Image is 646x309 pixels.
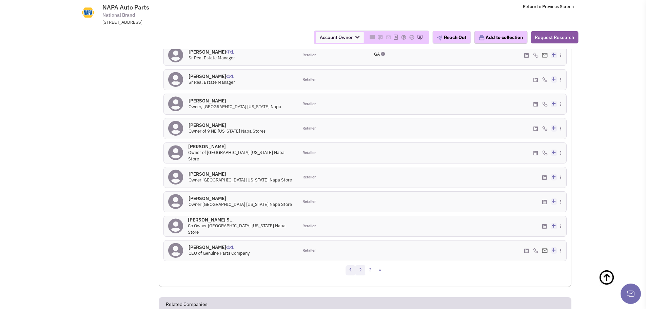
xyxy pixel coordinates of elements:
[189,122,266,128] h4: [PERSON_NAME]
[188,143,294,150] h4: [PERSON_NAME]
[102,19,279,26] div: [STREET_ADDRESS]
[102,3,149,11] span: NAPA Auto Parts
[302,224,316,229] span: Retailer
[437,35,442,41] img: plane.png
[386,35,391,40] img: Please add to your accounts
[302,248,316,253] span: Retailer
[377,35,383,40] img: Please add to your accounts
[189,201,292,207] span: Owner [GEOGRAPHIC_DATA] [US_STATE] Napa Store
[599,263,632,307] a: Back To Top
[302,101,316,107] span: Retailer
[542,101,548,107] img: icon-phone.png
[542,126,548,131] img: icon-phone.png
[102,12,135,19] span: National Brand
[188,150,285,162] span: Owner of [GEOGRAPHIC_DATA] [US_STATE] Napa Store
[316,32,364,43] span: Account Owner
[374,51,380,57] span: GA
[226,75,231,78] img: icon-UserInteraction.png
[542,248,548,253] img: Email%20Icon.png
[346,265,356,275] a: 1
[226,50,231,54] img: icon-UserInteraction.png
[542,77,548,82] img: icon-phone.png
[189,250,250,256] span: CEO of Genuine Parts Company
[542,53,548,57] img: Email%20Icon.png
[189,195,292,201] h4: [PERSON_NAME]
[478,35,485,41] img: icon-collection-lavender.png
[189,55,235,61] span: Sr Real Estate Manager
[533,53,539,58] img: icon-phone.png
[189,177,292,183] span: Owner [GEOGRAPHIC_DATA] [US_STATE] Napa Store
[302,150,316,156] span: Retailer
[523,4,574,9] a: Return to Previous Screen
[355,265,366,275] a: 2
[474,31,527,44] button: Add to collection
[188,223,286,235] span: Co Owner [GEOGRAPHIC_DATA] [US_STATE] Napa Store
[531,31,578,43] button: Request Research
[302,199,316,205] span: Retailer
[226,44,234,55] span: 1
[189,49,235,55] h4: [PERSON_NAME]
[226,246,231,249] img: icon-UserInteraction.png
[417,35,423,40] img: Please add to your accounts
[189,98,281,104] h4: [PERSON_NAME]
[302,77,316,82] span: Retailer
[226,68,234,79] span: 1
[226,239,234,250] span: 1
[189,171,292,177] h4: [PERSON_NAME]
[375,265,385,275] a: »
[533,248,539,253] img: icon-phone.png
[401,35,406,40] img: Please add to your accounts
[302,126,316,131] span: Retailer
[188,217,294,223] h4: [PERSON_NAME] S...
[302,175,316,180] span: Retailer
[365,265,375,275] a: 3
[302,53,316,58] span: Retailer
[432,31,471,44] button: Reach Out
[542,150,548,156] img: icon-phone.png
[189,79,235,85] span: Sr Real Estate Manager
[189,73,235,79] h4: [PERSON_NAME]
[189,244,250,250] h4: [PERSON_NAME]
[409,35,414,40] img: Please add to your accounts
[189,128,266,134] span: Owner of 9 NE [US_STATE] Napa Stores
[189,104,281,110] span: Owner, [GEOGRAPHIC_DATA] [US_STATE] Napa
